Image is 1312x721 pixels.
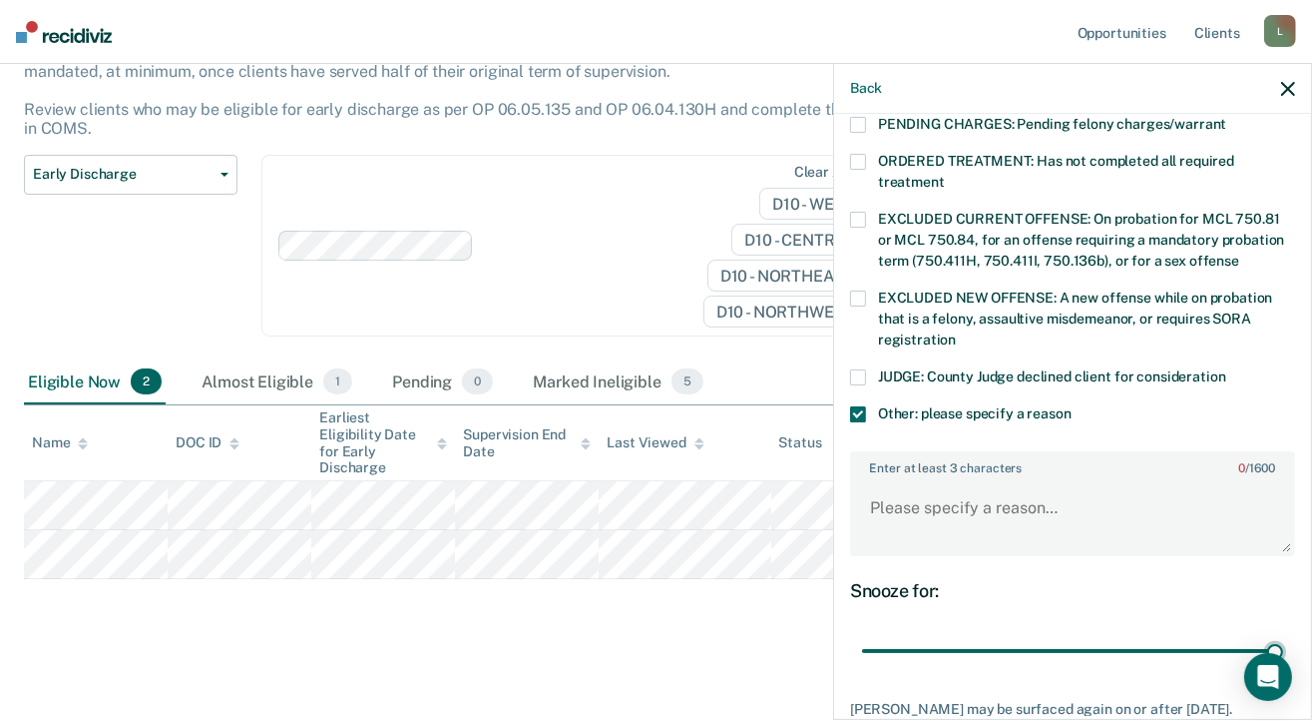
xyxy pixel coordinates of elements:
[319,409,447,476] div: Earliest Eligibility Date for Early Discharge
[1264,15,1296,47] div: L
[176,434,239,451] div: DOC ID
[388,360,497,404] div: Pending
[1244,653,1292,701] div: Open Intercom Messenger
[671,368,703,394] span: 5
[794,164,879,181] div: Clear agents
[852,453,1293,475] label: Enter at least 3 characters
[463,426,591,460] div: Supervision End Date
[462,368,493,394] span: 0
[731,224,883,256] span: D10 - CENTRAL
[850,701,1295,718] div: [PERSON_NAME] may be surfaced again on or after [DATE].
[131,368,162,394] span: 2
[529,360,707,404] div: Marked Ineligible
[33,166,213,183] span: Early Discharge
[878,290,1272,348] span: EXCLUDED NEW OFFENSE: A new offense while on probation that is a felony, assaultive misdemeanor, ...
[878,116,1226,132] span: PENDING CHARGES: Pending felony charges/warrant
[759,188,883,220] span: D10 - WEST
[1238,461,1245,475] span: 0
[323,368,352,394] span: 1
[1238,461,1275,475] span: / 1600
[703,296,883,328] span: D10 - NORTHWEST
[32,434,88,451] div: Name
[607,434,703,451] div: Last Viewed
[878,211,1284,269] span: EXCLUDED CURRENT OFFENSE: On probation for MCL 750.81 or MCL 750.84, for an offense requiring a m...
[850,80,882,97] button: Back
[707,260,883,292] span: D10 - NORTHEAST
[878,153,1234,190] span: ORDERED TREATMENT: Has not completed all required treatment
[878,405,1072,421] span: Other: please specify a reason
[779,434,822,451] div: Status
[24,360,166,404] div: Eligible Now
[198,360,356,404] div: Almost Eligible
[16,21,112,43] img: Recidiviz
[878,368,1226,384] span: JUDGE: County Judge declined client for consideration
[850,580,1295,602] div: Snooze for:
